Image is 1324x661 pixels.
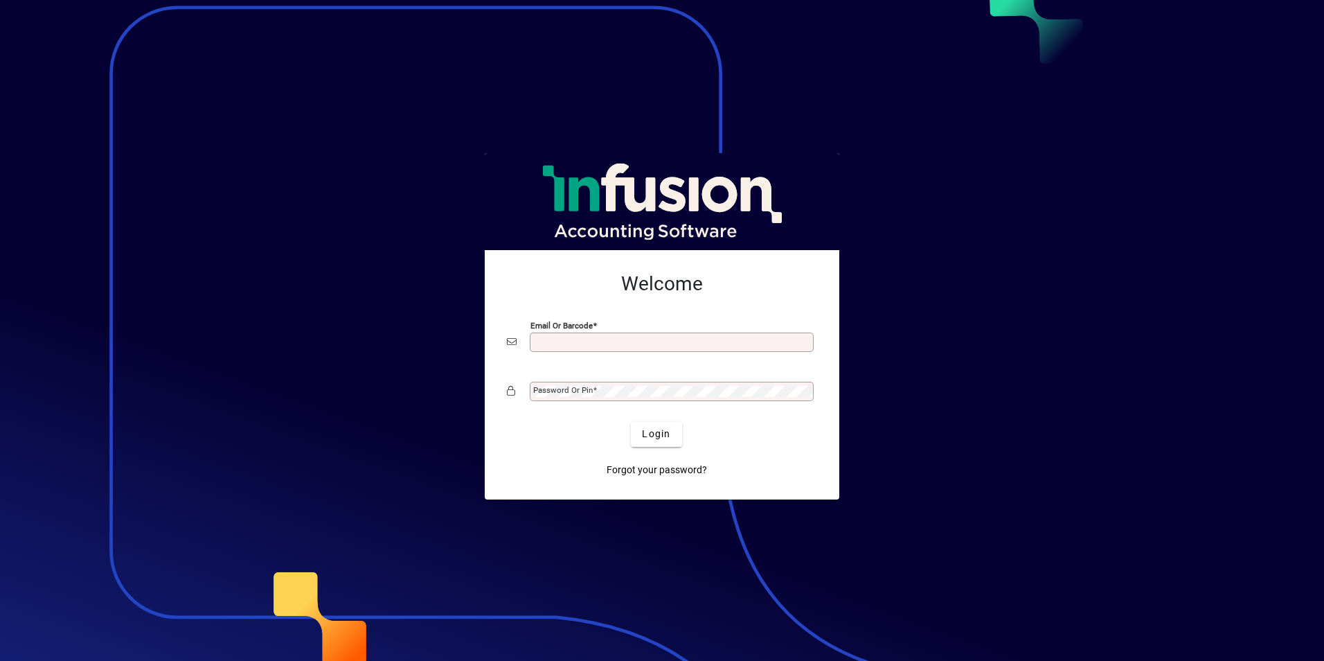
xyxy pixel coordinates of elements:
button: Login [631,422,681,447]
mat-label: Password or Pin [533,385,593,395]
span: Login [642,427,670,441]
mat-label: Email or Barcode [530,320,593,330]
a: Forgot your password? [601,458,713,483]
span: Forgot your password? [607,463,707,477]
h2: Welcome [507,272,817,296]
